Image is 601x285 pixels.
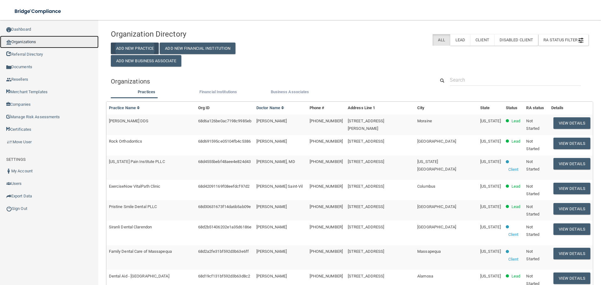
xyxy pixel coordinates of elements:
[480,159,501,164] span: [US_STATE]
[348,249,384,254] span: [STREET_ADDRESS]
[433,34,450,46] label: All
[417,249,441,254] span: Massapequa
[526,119,539,131] span: Not Started
[160,43,235,54] button: Add New Financial Institution
[348,225,384,229] span: [STREET_ADDRESS]
[6,139,13,145] img: briefcase.64adab9b.png
[310,274,343,278] span: [PHONE_NUMBER]
[198,274,250,278] span: 68d19cf131bf592d3b63d8c2
[549,102,593,115] th: Details
[348,159,384,164] span: [STREET_ADDRESS]
[6,77,11,82] img: ic_reseller.de258add.png
[450,34,470,46] label: Lead
[543,38,583,42] span: RA Status Filter
[198,159,251,164] span: 68d4555bebf48aee4e824d43
[111,43,159,54] button: Add New Practice
[524,102,548,115] th: RA status
[553,272,590,284] button: View Details
[257,88,323,96] label: Business Associates
[256,184,303,189] span: [PERSON_NAME] Saint-Vil
[494,34,538,46] label: Disabled Client
[508,166,519,173] p: Client
[198,204,251,209] span: 68d30631673f14da6b5ab09e
[348,204,384,209] span: [STREET_ADDRESS]
[6,27,11,32] img: ic_dashboard_dark.d01f4a41.png
[109,249,172,254] span: Family Dental Care of Massapequa
[6,65,11,70] img: icon-documents.8dae5593.png
[415,102,477,115] th: City
[256,105,285,110] a: Doctor Name
[480,204,501,209] span: [US_STATE]
[470,34,494,46] label: Client
[478,102,503,115] th: State
[450,74,581,86] input: Search
[256,159,295,164] span: [PERSON_NAME], MD
[198,139,251,144] span: 68d691595ce05104fb4c5386
[199,89,237,94] span: Financial Institutions
[553,138,590,149] button: View Details
[511,183,520,190] p: Lead
[109,159,165,164] span: [US_STATE] Pain Institute PLLC
[348,184,384,189] span: [STREET_ADDRESS]
[256,204,287,209] span: [PERSON_NAME]
[511,203,520,211] p: Lead
[182,88,254,97] li: Financial Institutions
[256,119,287,123] span: [PERSON_NAME]
[553,183,590,194] button: View Details
[310,159,343,164] span: [PHONE_NUMBER]
[111,78,426,85] h5: Organizations
[503,102,524,115] th: Status
[526,159,539,171] span: Not Started
[480,249,501,254] span: [US_STATE]
[310,204,343,209] span: [PHONE_NUMBER]
[256,139,287,144] span: [PERSON_NAME]
[417,204,456,209] span: [GEOGRAPHIC_DATA]
[508,231,519,238] p: Client
[186,88,251,96] label: Financial Institutions
[198,225,251,229] span: 68d2b51406202e1a35d6186e
[526,225,539,237] span: Not Started
[310,119,343,123] span: [PHONE_NUMBER]
[109,274,169,278] span: Dental Aid - [GEOGRAPHIC_DATA]
[508,256,519,263] p: Client
[6,194,11,199] img: icon-export.b9366987.png
[417,139,456,144] span: [GEOGRAPHIC_DATA]
[553,248,590,259] button: View Details
[526,249,539,261] span: Not Started
[6,156,26,163] label: SETTINGS
[553,203,590,215] button: View Details
[553,158,590,170] button: View Details
[348,119,384,131] span: [STREET_ADDRESS][PERSON_NAME]
[480,139,501,144] span: [US_STATE]
[6,181,11,186] img: icon-users.e205127d.png
[109,119,149,123] span: [PERSON_NAME] DDS
[254,88,326,97] li: Business Associate
[109,105,140,110] a: Practice Name
[417,225,456,229] span: [GEOGRAPHIC_DATA]
[9,5,67,18] img: bridge_compliance_login_screen.278c3ca4.svg
[271,89,309,94] span: Business Associates
[138,89,155,94] span: Practices
[109,184,161,189] span: ExerciseNow VitalPath Clinic
[109,225,152,229] span: Siranli Dental Clarendon
[256,274,287,278] span: [PERSON_NAME]
[6,169,11,174] img: ic_user_dark.df1a06c3.png
[348,274,384,278] span: [STREET_ADDRESS]
[526,204,539,216] span: Not Started
[6,40,11,45] img: organization-icon.f8decf85.png
[196,102,254,115] th: Org ID
[480,119,501,123] span: [US_STATE]
[480,184,501,189] span: [US_STATE]
[417,184,435,189] span: Columbus
[417,159,456,171] span: [US_STATE][GEOGRAPHIC_DATA]
[310,184,343,189] span: [PHONE_NUMBER]
[345,102,415,115] th: Address Line 1
[553,223,590,235] button: View Details
[307,102,345,115] th: Phone #
[553,117,590,129] button: View Details
[526,139,539,151] span: Not Started
[111,55,182,67] button: Add New Business Associate
[511,272,520,280] p: Lead
[578,38,583,43] img: icon-filter@2x.21656d0b.png
[111,88,182,97] li: Practices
